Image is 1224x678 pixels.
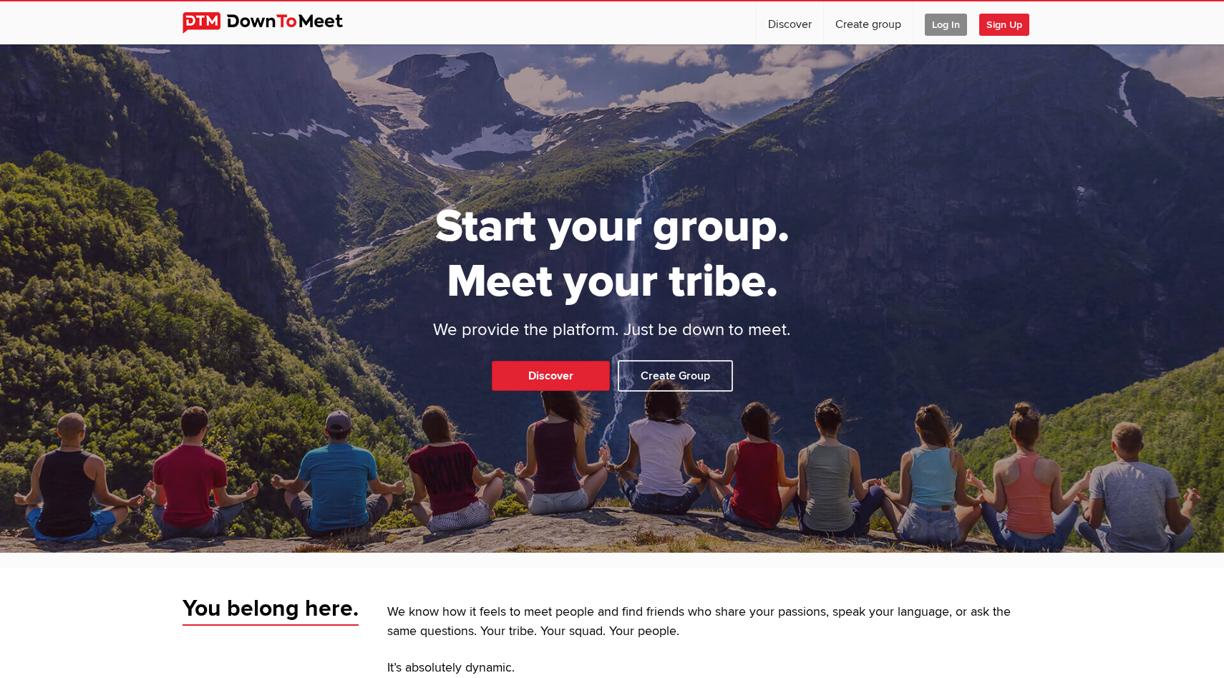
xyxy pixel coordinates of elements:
[618,360,733,392] a: Create Group
[183,594,359,626] span: You belong here.
[979,14,1029,36] span: Sign Up
[925,14,967,36] span: Log In
[387,603,1041,641] p: We know how it feels to meet people and find friends who share your passions, speak your language...
[492,361,610,391] a: Discover
[387,659,1041,678] p: It’s absolutely dynamic.
[979,1,1041,44] a: Sign Up
[757,1,823,44] a: Discover
[379,199,845,309] h1: Start your group. Meet your tribe.
[913,1,978,44] a: Log In
[824,1,913,44] a: Create group
[183,12,365,34] img: DownToMeet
